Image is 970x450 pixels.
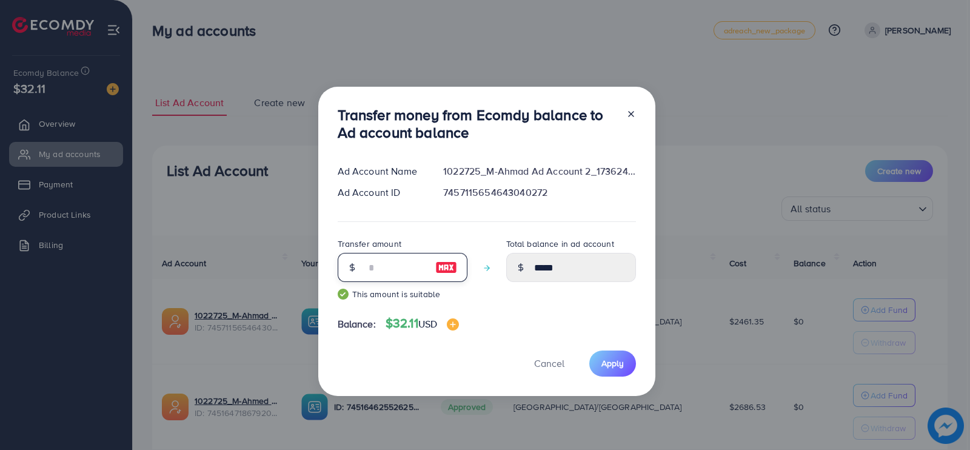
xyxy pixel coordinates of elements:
[589,351,636,377] button: Apply
[328,186,434,200] div: Ad Account ID
[435,260,457,275] img: image
[338,317,376,331] span: Balance:
[534,357,564,370] span: Cancel
[338,289,349,300] img: guide
[338,288,467,300] small: This amount is suitable
[447,318,459,331] img: image
[519,351,580,377] button: Cancel
[433,164,645,178] div: 1022725_M-Ahmad Ad Account 2_1736245040763
[601,357,624,369] span: Apply
[506,238,614,250] label: Total balance in ad account
[386,316,459,331] h4: $32.11
[338,238,401,250] label: Transfer amount
[418,317,437,331] span: USD
[328,164,434,178] div: Ad Account Name
[433,186,645,200] div: 7457115654643040272
[338,106,617,141] h3: Transfer money from Ecomdy balance to Ad account balance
